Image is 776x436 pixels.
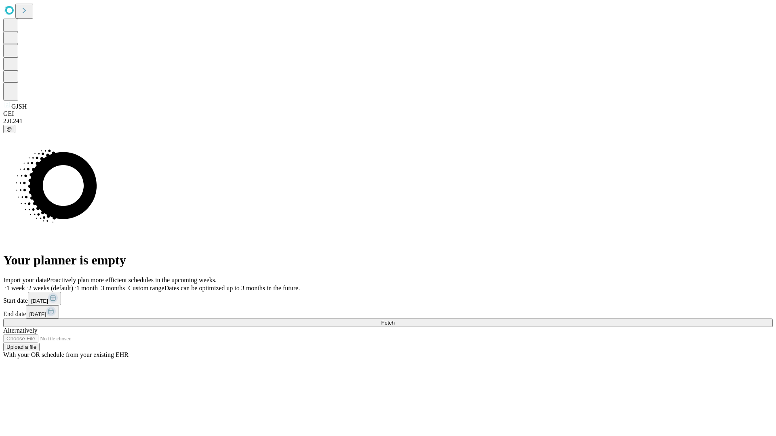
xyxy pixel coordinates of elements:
div: Start date [3,292,773,305]
span: 2 weeks (default) [28,285,73,291]
div: 2.0.241 [3,117,773,125]
span: 1 month [76,285,98,291]
span: 3 months [101,285,125,291]
span: @ [6,126,12,132]
span: Dates can be optimized up to 3 months in the future. [164,285,300,291]
span: [DATE] [31,298,48,304]
span: Alternatively [3,327,37,334]
button: @ [3,125,15,133]
span: With your OR schedule from your existing EHR [3,351,129,358]
div: GEI [3,110,773,117]
button: Upload a file [3,343,40,351]
div: End date [3,305,773,319]
span: GJSH [11,103,27,110]
span: [DATE] [29,311,46,317]
span: Fetch [381,320,394,326]
button: Fetch [3,319,773,327]
span: Proactively plan more efficient schedules in the upcoming weeks. [47,277,217,283]
span: 1 week [6,285,25,291]
h1: Your planner is empty [3,253,773,268]
span: Import your data [3,277,47,283]
span: Custom range [128,285,164,291]
button: [DATE] [28,292,61,305]
button: [DATE] [26,305,59,319]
